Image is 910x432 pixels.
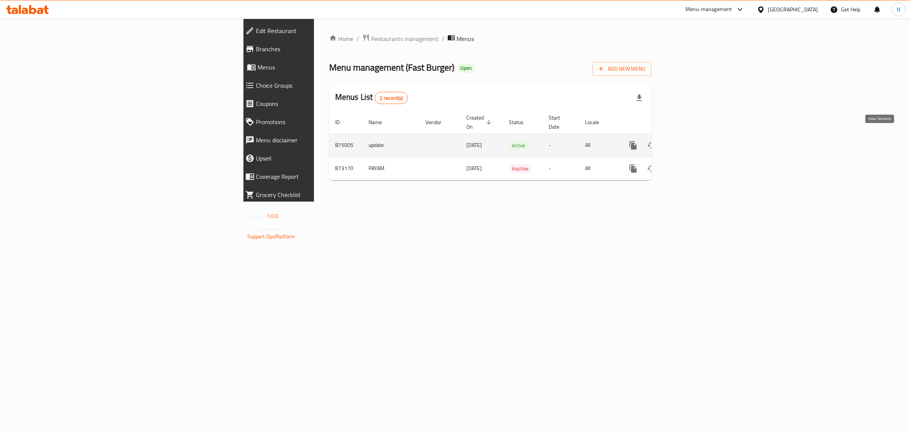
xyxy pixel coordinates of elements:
[256,172,389,181] span: Coverage Report
[247,211,266,221] span: Version:
[256,117,389,126] span: Promotions
[329,34,652,44] nav: breadcrumb
[375,92,408,104] div: Total records count
[247,224,282,234] span: Get support on:
[239,113,395,131] a: Promotions
[239,95,395,113] a: Coupons
[466,163,482,173] span: [DATE]
[335,91,408,104] h2: Menus List
[239,186,395,204] a: Grocery Checklist
[466,113,494,131] span: Created On
[247,232,295,241] a: Support.OpsPlatform
[239,22,395,40] a: Edit Restaurant
[256,154,389,163] span: Upsell
[509,141,528,150] span: Active
[335,118,350,127] span: ID
[239,149,395,167] a: Upsell
[256,26,389,35] span: Edit Restaurant
[686,5,732,14] div: Menu-management
[457,34,474,43] span: Menus
[239,40,395,58] a: Branches
[239,167,395,186] a: Coverage Report
[897,5,900,14] span: N
[579,134,618,157] td: All
[457,64,475,73] div: Open
[256,136,389,145] span: Menu disclaimer
[579,157,618,180] td: All
[543,157,579,180] td: -
[642,159,661,178] button: Change Status
[256,190,389,199] span: Grocery Checklist
[624,136,642,155] button: more
[375,95,407,102] span: 2 record(s)
[239,58,395,76] a: Menus
[256,44,389,54] span: Branches
[362,34,439,44] a: Restaurants management
[256,99,389,108] span: Coupons
[509,118,533,127] span: Status
[457,65,475,71] span: Open
[599,64,645,74] span: Add New Menu
[425,118,451,127] span: Vendor
[509,164,532,173] span: Inactive
[239,131,395,149] a: Menu disclaimer
[371,34,439,43] span: Restaurants management
[642,136,661,155] button: Change Status
[543,134,579,157] td: -
[618,111,703,134] th: Actions
[549,113,570,131] span: Start Date
[624,159,642,178] button: more
[329,59,454,76] span: Menu management ( Fast Burger )
[329,111,703,180] table: enhanced table
[593,62,651,76] button: Add New Menu
[369,118,392,127] span: Name
[585,118,609,127] span: Locale
[466,140,482,150] span: [DATE]
[239,76,395,95] a: Choice Groups
[257,63,389,72] span: Menus
[256,81,389,90] span: Choice Groups
[768,5,818,14] div: [GEOGRAPHIC_DATA]
[442,34,444,43] li: /
[630,89,648,107] div: Export file
[267,211,279,221] span: 1.0.0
